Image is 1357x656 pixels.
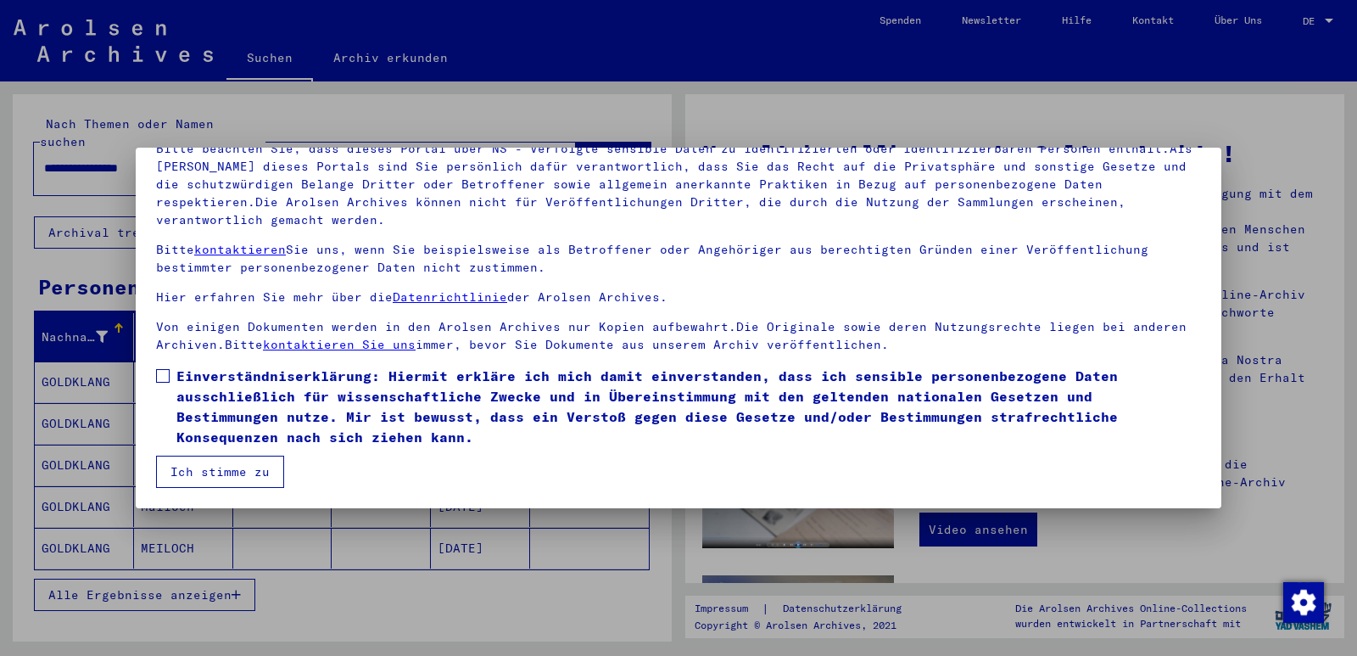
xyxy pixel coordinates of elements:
p: Bitte Sie uns, wenn Sie beispielsweise als Betroffener oder Angehöriger aus berechtigten Gründen ... [156,241,1201,277]
p: Hier erfahren Sie mehr über die der Arolsen Archives. [156,289,1201,306]
button: Ich stimme zu [156,456,284,488]
p: Von einigen Dokumenten werden in den Arolsen Archives nur Kopien aufbewahrt.Die Originale sowie d... [156,318,1201,354]
a: kontaktieren [194,242,286,257]
a: Datenrichtlinie [393,289,507,305]
span: Einverständniserklärung: Hiermit erkläre ich mich damit einverstanden, dass ich sensible personen... [176,366,1201,447]
div: Zustimmung ändern [1282,581,1323,622]
p: Bitte beachten Sie, dass dieses Portal über NS - Verfolgte sensible Daten zu identifizierten oder... [156,140,1201,229]
a: kontaktieren Sie uns [263,337,416,352]
img: Zustimmung ändern [1283,582,1324,623]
